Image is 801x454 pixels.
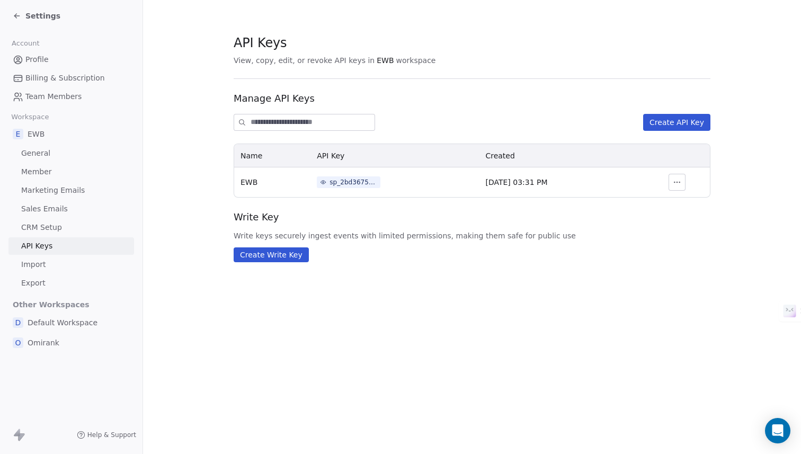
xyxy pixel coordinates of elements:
[8,274,134,292] a: Export
[28,317,97,328] span: Default Workspace
[8,51,134,68] a: Profile
[8,237,134,255] a: API Keys
[234,230,710,241] span: Write keys securely ingest events with limited permissions, making them safe for public use
[234,247,309,262] button: Create Write Key
[13,11,60,21] a: Settings
[765,418,790,443] div: Open Intercom Messenger
[21,166,52,177] span: Member
[13,129,23,139] span: E
[28,337,59,348] span: Omirank
[21,185,85,196] span: Marketing Emails
[21,148,50,159] span: General
[21,278,46,289] span: Export
[234,35,287,51] span: API Keys
[21,241,52,252] span: API Keys
[8,69,134,87] a: Billing & Subscription
[8,256,134,273] a: Import
[241,178,257,186] span: EWB
[241,152,262,160] span: Name
[479,167,644,197] td: [DATE] 03:31 PM
[8,182,134,199] a: Marketing Emails
[87,431,136,439] span: Help & Support
[234,55,710,66] span: View, copy, edit, or revoke API keys in workspace
[234,210,710,224] span: Write Key
[8,296,94,313] span: Other Workspaces
[7,109,54,125] span: Workspace
[643,114,710,131] button: Create API Key
[77,431,136,439] a: Help & Support
[317,152,344,160] span: API Key
[25,54,49,65] span: Profile
[8,88,134,105] a: Team Members
[8,200,134,218] a: Sales Emails
[8,145,134,162] a: General
[485,152,514,160] span: Created
[25,11,60,21] span: Settings
[8,219,134,236] a: CRM Setup
[13,337,23,348] span: O
[21,222,62,233] span: CRM Setup
[377,55,394,66] span: EWB
[234,92,710,105] span: Manage API Keys
[7,35,44,51] span: Account
[330,177,377,187] div: sp_2bd3675ba7e84f639f6c0efd84a75b27
[13,317,23,328] span: D
[25,91,82,102] span: Team Members
[25,73,105,84] span: Billing & Subscription
[28,129,44,139] span: EWB
[8,163,134,181] a: Member
[21,259,46,270] span: Import
[21,203,68,215] span: Sales Emails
